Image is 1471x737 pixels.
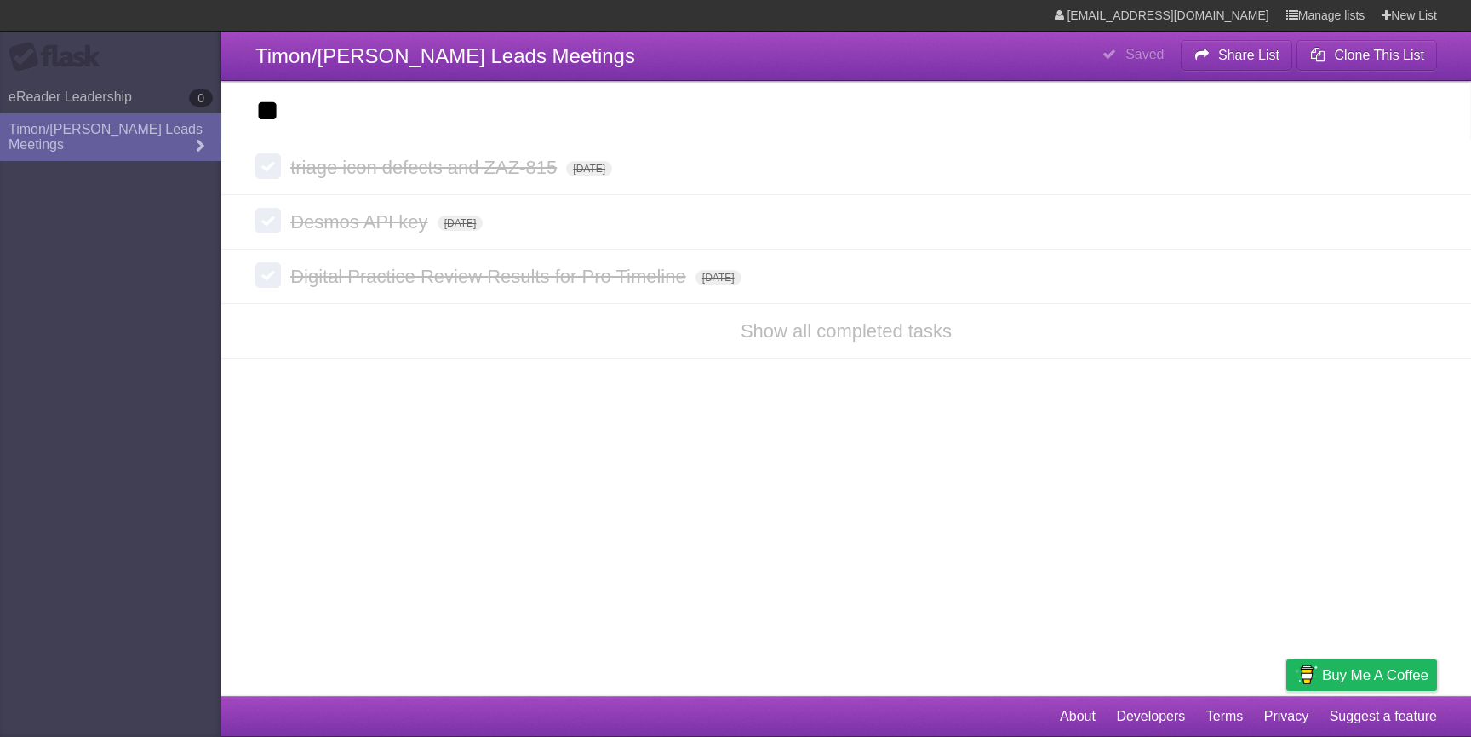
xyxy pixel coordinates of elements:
[1334,48,1424,62] b: Clone This List
[255,153,281,179] label: Done
[1296,40,1437,71] button: Clone This List
[189,89,213,107] b: 0
[1264,700,1308,733] a: Privacy
[1116,700,1185,733] a: Developers
[255,44,635,67] span: Timon/[PERSON_NAME] Leads Meetings
[255,262,281,288] label: Done
[695,270,741,285] span: [DATE]
[741,320,952,342] a: Show all completed tasks
[1125,47,1164,61] b: Saved
[1295,660,1318,689] img: Buy me a coffee
[1181,40,1293,71] button: Share List
[290,211,432,233] span: Desmos API key
[1218,48,1279,62] b: Share List
[1206,700,1244,733] a: Terms
[1286,659,1437,691] a: Buy me a coffee
[1322,660,1428,690] span: Buy me a coffee
[438,216,484,231] span: [DATE]
[9,42,111,72] div: Flask
[1330,700,1437,733] a: Suggest a feature
[566,161,612,176] span: [DATE]
[1060,700,1096,733] a: About
[290,266,690,287] span: Digital Practice Review Results for Pro Timeline
[255,208,281,233] label: Done
[290,157,561,178] span: triage icon defects and ZAZ-815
